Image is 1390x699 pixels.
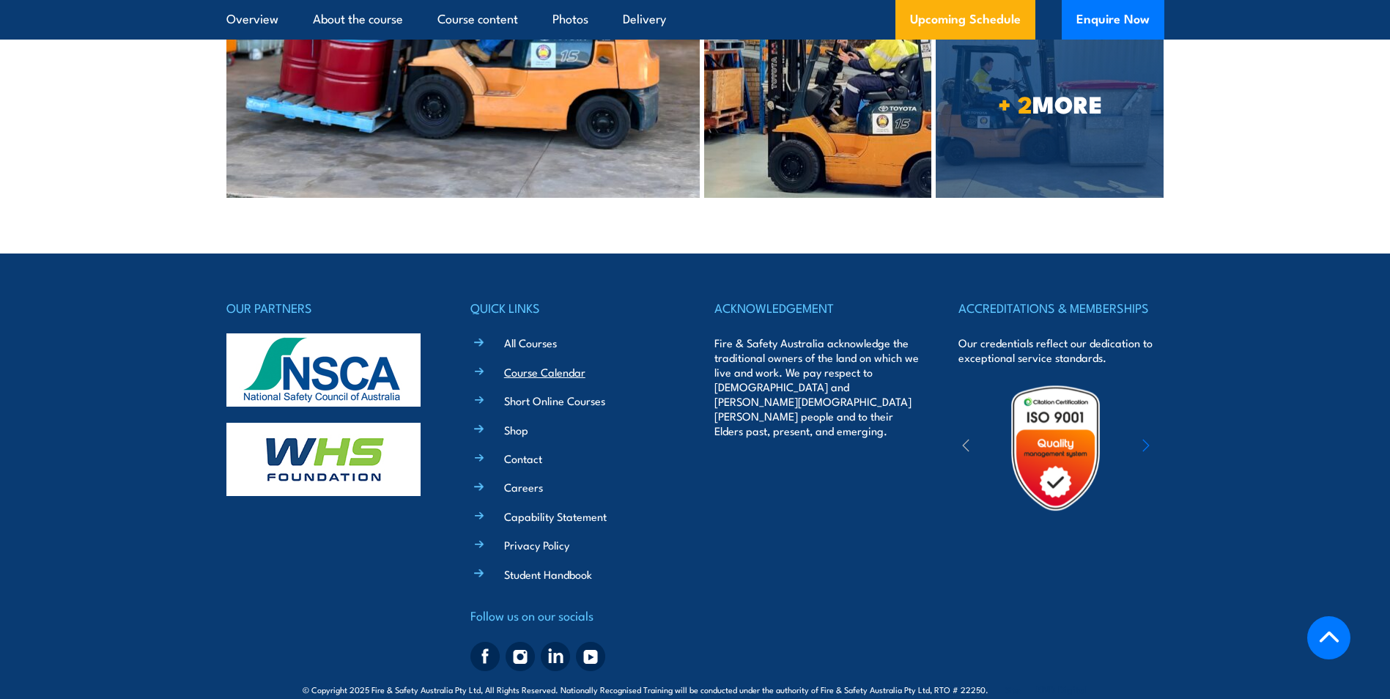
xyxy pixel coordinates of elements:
[470,297,676,318] h4: QUICK LINKS
[1120,423,1248,473] img: ewpa-logo
[504,422,528,437] a: Shop
[504,537,569,552] a: Privacy Policy
[504,566,592,582] a: Student Handbook
[714,297,920,318] h4: ACKNOWLEDGEMENT
[958,297,1164,318] h4: ACCREDITATIONS & MEMBERSHIPS
[958,336,1164,365] p: Our credentials reflect our dedication to exceptional service standards.
[504,479,543,495] a: Careers
[470,605,676,626] h4: Follow us on our socials
[991,384,1120,512] img: Untitled design (19)
[226,333,421,407] img: nsca-logo-footer
[504,364,585,380] a: Course Calendar
[936,93,1164,114] span: MORE
[936,10,1164,198] a: + 2MORE
[504,451,542,466] a: Contact
[1005,684,1087,695] span: Site:
[226,297,432,318] h4: OUR PARTNERS
[504,508,607,524] a: Capability Statement
[504,335,557,350] a: All Courses
[1036,681,1087,696] a: KND Digital
[504,393,605,408] a: Short Online Courses
[226,423,421,496] img: whs-logo-footer
[998,85,1032,122] strong: + 2
[714,336,920,438] p: Fire & Safety Australia acknowledge the traditional owners of the land on which we live and work....
[303,682,1087,696] span: © Copyright 2025 Fire & Safety Australia Pty Ltd, All Rights Reserved. Nationally Recognised Trai...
